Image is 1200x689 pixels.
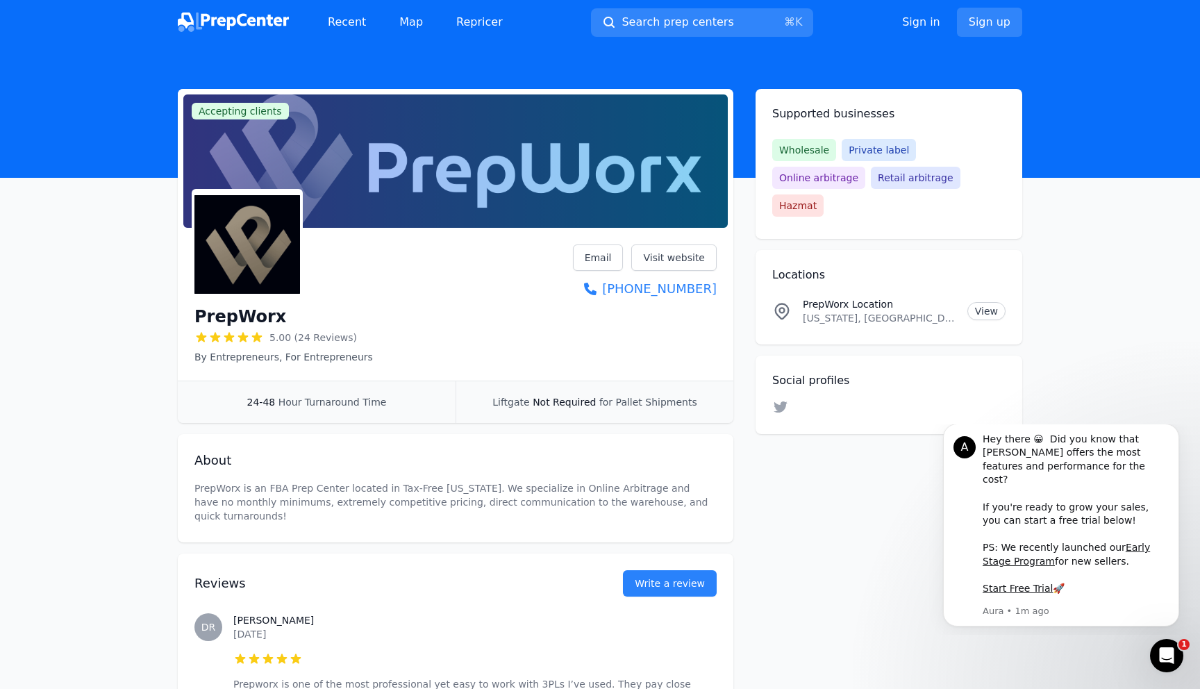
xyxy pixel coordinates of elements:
a: [PHONE_NUMBER] [573,279,717,299]
span: Hazmat [772,194,824,217]
span: DR [201,622,216,632]
span: Online arbitrage [772,167,865,189]
a: Sign up [957,8,1022,37]
h2: About [194,451,717,470]
span: Hour Turnaround Time [278,397,387,408]
span: Not Required [533,397,596,408]
p: Message from Aura, sent 1m ago [60,181,247,193]
a: Repricer [445,8,514,36]
a: Sign in [902,14,940,31]
span: 5.00 (24 Reviews) [269,331,357,344]
span: Search prep centers [622,14,733,31]
a: Visit website [631,244,717,271]
img: PrepWorx [194,192,300,297]
span: 1 [1178,639,1190,650]
iframe: Intercom notifications message [922,424,1200,635]
b: 🚀 [131,158,142,169]
a: Write a review [623,570,717,597]
p: [US_STATE], [GEOGRAPHIC_DATA] [803,311,956,325]
h2: Locations [772,267,1006,283]
div: Hey there 😀 Did you know that [PERSON_NAME] offers the most features and performance for the cost... [60,8,247,172]
img: PrepCenter [178,13,289,32]
div: Message content [60,8,247,179]
span: Private label [842,139,916,161]
kbd: ⌘ [784,15,795,28]
div: Profile image for Aura [31,12,53,34]
iframe: Intercom live chat [1150,639,1183,672]
span: Wholesale [772,139,836,161]
span: Liftgate [492,397,529,408]
button: Search prep centers⌘K [591,8,813,37]
h2: Supported businesses [772,106,1006,122]
span: Accepting clients [192,103,289,119]
time: [DATE] [233,629,266,640]
kbd: K [795,15,803,28]
a: Email [573,244,624,271]
a: View [967,302,1006,320]
a: Recent [317,8,377,36]
h3: [PERSON_NAME] [233,613,717,627]
p: PrepWorx Location [803,297,956,311]
h2: Reviews [194,574,578,593]
h1: PrepWorx [194,306,286,328]
span: 24-48 [247,397,276,408]
span: for Pallet Shipments [599,397,697,408]
p: By Entrepreneurs, For Entrepreneurs [194,350,373,364]
a: Start Free Trial [60,158,131,169]
span: Retail arbitrage [871,167,960,189]
a: Map [388,8,434,36]
h2: Social profiles [772,372,1006,389]
p: PrepWorx is an FBA Prep Center located in Tax-Free [US_STATE]. We specialize in Online Arbitrage ... [194,481,717,523]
